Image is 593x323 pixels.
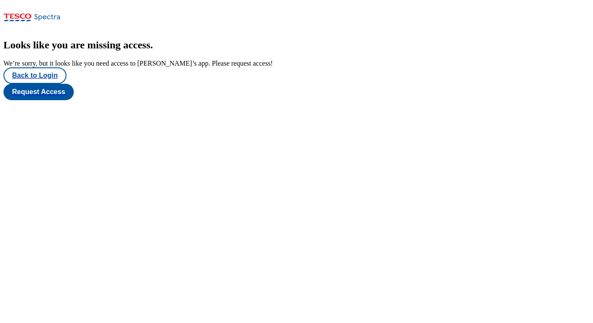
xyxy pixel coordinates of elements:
[3,67,66,84] button: Back to Login
[3,84,74,100] button: Request Access
[150,39,153,51] span: .
[3,67,590,84] a: Back to Login
[3,60,590,67] div: We’re sorry, but it looks like you need access to [PERSON_NAME]’s app. Please request access!
[3,39,590,51] h2: Looks like you are missing access
[3,84,590,100] a: Request Access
